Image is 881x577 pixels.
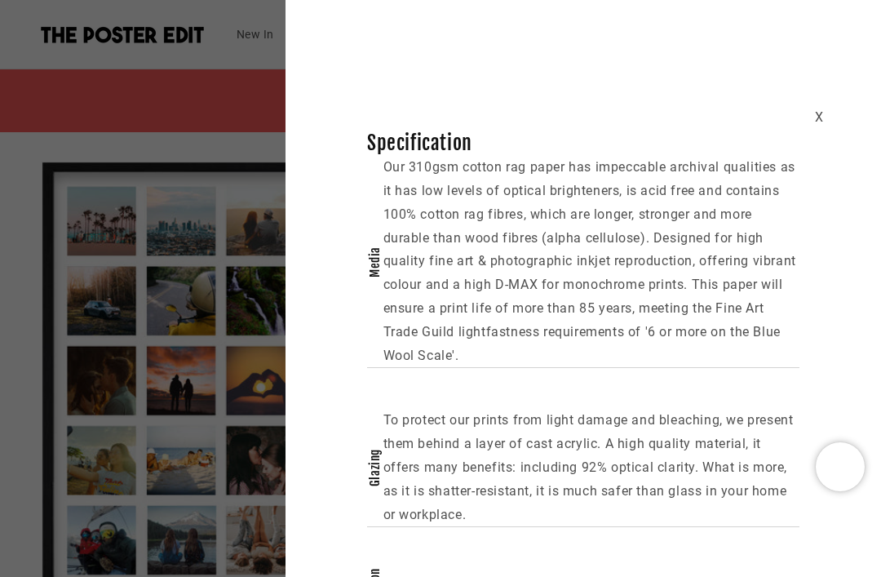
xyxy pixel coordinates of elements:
[367,449,383,486] h4: Glazing
[815,106,824,130] div: X
[383,409,800,526] p: To protect our prints from light damage and bleaching, we present them behind a layer of cast acr...
[383,156,800,367] p: Our 310gsm cotton rag paper has impeccable archival qualities as it has low levels of optical bri...
[367,131,799,156] h2: Specification
[367,246,383,277] h4: Media
[816,442,865,491] iframe: Chatra live chat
